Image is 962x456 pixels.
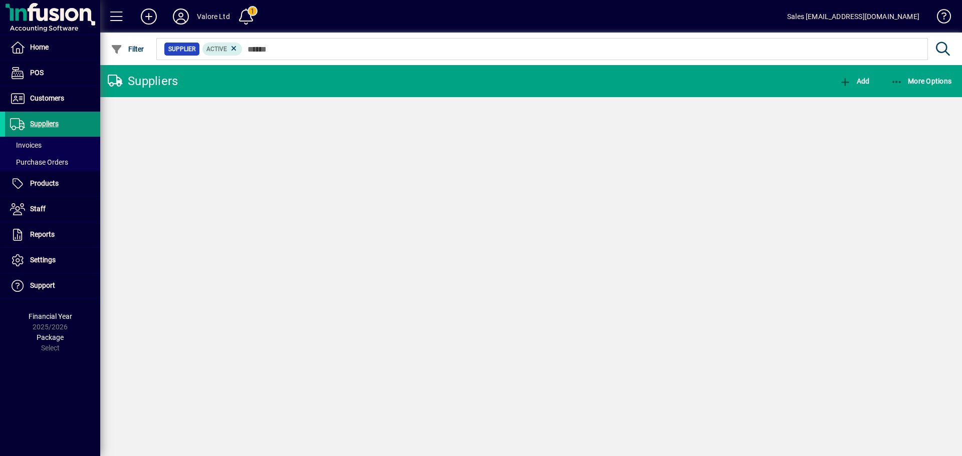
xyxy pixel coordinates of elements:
a: Support [5,273,100,298]
button: Profile [165,8,197,26]
span: Purchase Orders [10,158,68,166]
a: POS [5,61,100,86]
span: Invoices [10,141,42,149]
span: Products [30,179,59,187]
span: Reports [30,230,55,238]
mat-chip: Activation Status: Active [202,43,243,56]
span: Customers [30,94,64,102]
span: Add [839,77,869,85]
a: Products [5,171,100,196]
a: Staff [5,197,100,222]
span: Home [30,43,49,51]
button: Add [837,72,872,90]
span: POS [30,69,44,77]
span: Staff [30,205,46,213]
a: Reports [5,222,100,247]
span: Settings [30,256,56,264]
div: Sales [EMAIL_ADDRESS][DOMAIN_NAME] [787,9,919,25]
span: Suppliers [30,120,59,128]
span: Package [37,333,64,341]
a: Settings [5,248,100,273]
button: Filter [108,40,147,58]
span: Active [206,46,227,53]
a: Home [5,35,100,60]
button: More Options [888,72,954,90]
span: Filter [111,45,144,53]
a: Purchase Orders [5,154,100,171]
a: Invoices [5,137,100,154]
span: More Options [891,77,952,85]
span: Financial Year [29,312,72,320]
a: Customers [5,86,100,111]
div: Suppliers [108,73,178,89]
button: Add [133,8,165,26]
span: Supplier [168,44,195,54]
a: Knowledge Base [929,2,949,35]
div: Valore Ltd [197,9,230,25]
span: Support [30,281,55,289]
